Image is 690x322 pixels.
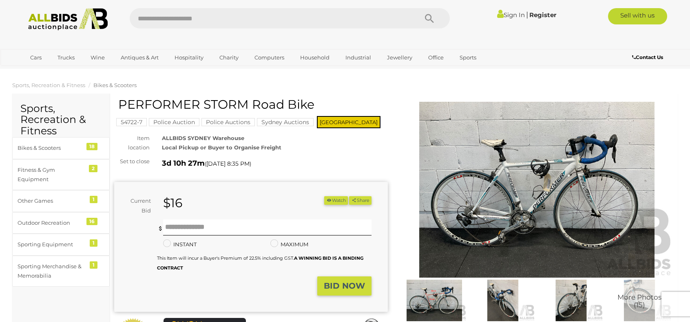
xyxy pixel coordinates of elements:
img: PERFORMER STORM Road Bike [539,280,604,321]
img: PERFORMER STORM Road Bike [607,280,672,321]
a: Sporting Equipment 1 [12,234,110,255]
div: Fitness & Gym Equipment [18,165,85,184]
a: Outdoor Recreation 16 [12,212,110,234]
a: Sign In [497,11,525,19]
img: Allbids.com.au [24,8,112,31]
b: Contact Us [632,54,663,60]
a: Bikes & Scooters [93,82,137,88]
a: [GEOGRAPHIC_DATA] [25,64,93,78]
a: Wine [85,51,110,64]
strong: $16 [163,195,182,210]
a: Sporting Merchandise & Memorabilia 1 [12,256,110,287]
strong: BID NOW [324,281,365,291]
div: Set to close [108,157,156,166]
a: Fitness & Gym Equipment 2 [12,159,110,191]
a: Computers [249,51,290,64]
button: Search [409,8,450,28]
span: [DATE] 8:35 PM [206,160,250,167]
h2: Sports, Recreation & Fitness [20,103,102,137]
div: Current Bid [114,196,157,215]
div: 1 [90,239,97,247]
a: Other Games 1 [12,190,110,212]
span: ( ) [205,160,251,167]
a: Charity [214,51,244,64]
span: | [526,10,528,19]
a: Bikes & Scooters 18 [12,137,110,159]
span: More Photos (15) [617,294,661,309]
a: Hospitality [169,51,209,64]
label: MAXIMUM [270,240,308,249]
a: Household [295,51,335,64]
div: 1 [90,196,97,203]
img: PERFORMER STORM Road Bike [471,280,535,321]
a: 54722-7 [116,119,147,125]
b: A WINNING BID IS A BINDING CONTRACT [157,255,363,270]
a: Sell with us [608,8,667,24]
a: Cars [25,51,47,64]
small: This Item will incur a Buyer's Premium of 22.5% including GST. [157,255,363,270]
li: Watch this item [324,196,348,205]
a: Sports [454,51,482,64]
mark: Sydney Auctions [257,118,314,126]
div: Sporting Equipment [18,240,85,249]
a: Sports, Recreation & Fitness [12,82,85,88]
strong: 3d 10h 27m [162,159,205,168]
button: Share [349,196,372,205]
div: 18 [86,143,97,150]
strong: Local Pickup or Buyer to Organise Freight [162,144,281,151]
div: Other Games [18,196,85,206]
div: 16 [86,218,97,225]
a: More Photos(15) [607,280,672,321]
a: Office [423,51,449,64]
div: Sporting Merchandise & Memorabilia [18,262,85,281]
label: INSTANT [163,240,197,249]
a: Police Auctions [201,119,255,125]
button: BID NOW [317,276,372,296]
div: Item location [108,134,156,153]
div: Outdoor Recreation [18,218,85,228]
div: 2 [89,165,97,172]
img: PERFORMER STORM Road Bike [400,102,674,278]
mark: 54722-7 [116,118,147,126]
a: Sydney Auctions [257,119,314,125]
a: Jewellery [382,51,418,64]
img: PERFORMER STORM Road Bike [402,280,467,321]
strong: ALLBIDS SYDNEY Warehouse [162,135,244,141]
a: Antiques & Art [115,51,164,64]
mark: Police Auction [149,118,199,126]
a: Trucks [52,51,80,64]
a: Register [529,11,556,19]
a: Industrial [340,51,376,64]
a: Police Auction [149,119,199,125]
mark: Police Auctions [201,118,255,126]
button: Watch [324,196,348,205]
h1: PERFORMER STORM Road Bike [118,98,386,111]
span: [GEOGRAPHIC_DATA] [317,116,380,128]
div: 1 [90,261,97,269]
div: Bikes & Scooters [18,143,85,153]
a: Contact Us [632,53,665,62]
